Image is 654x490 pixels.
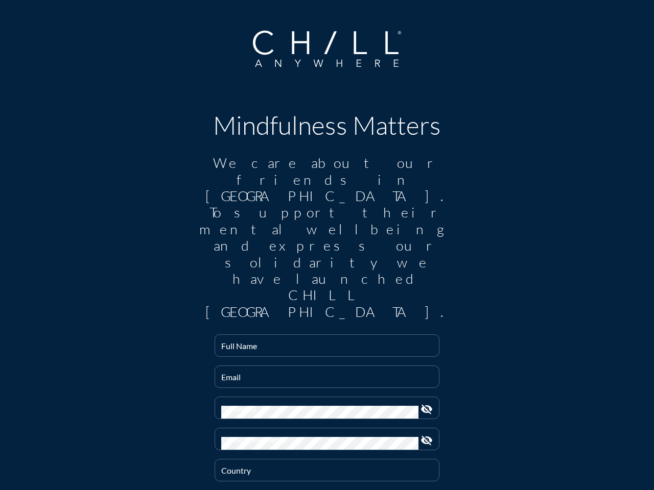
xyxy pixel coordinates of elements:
input: Email [221,375,433,387]
h1: Mindfulness Matters [194,110,460,140]
input: Confirm Password [221,437,418,450]
img: Company Logo [253,31,401,67]
input: Country [221,468,433,481]
input: Password [221,406,418,419]
div: We care about our friends in [GEOGRAPHIC_DATA]. To support their mental wellbeing and express our... [194,155,460,320]
input: Full Name [221,344,433,356]
i: visibility_off [421,434,433,447]
i: visibility_off [421,403,433,415]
